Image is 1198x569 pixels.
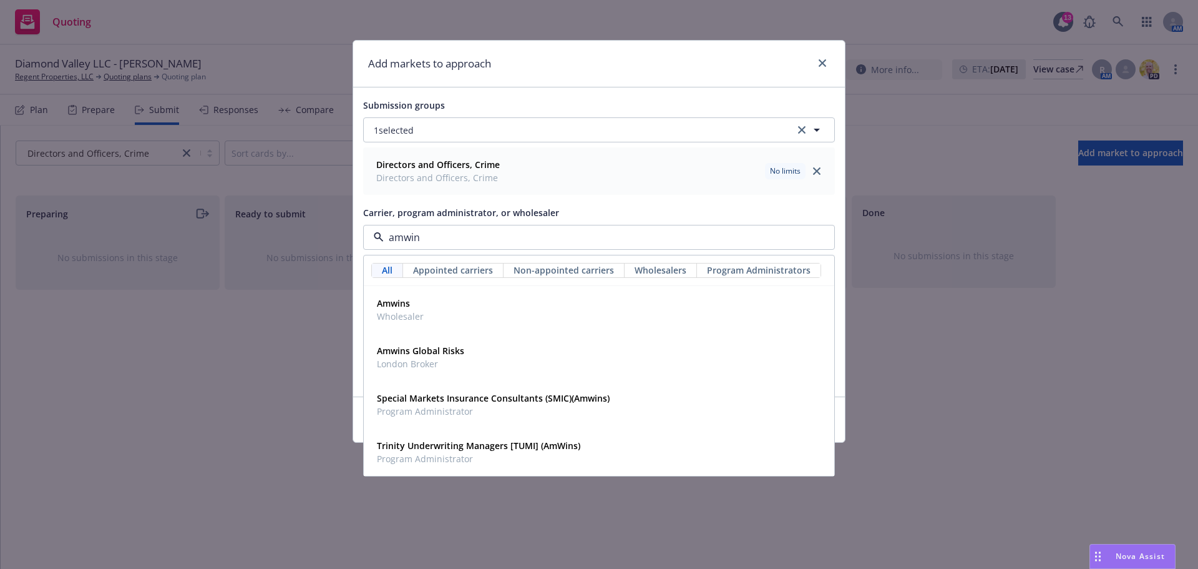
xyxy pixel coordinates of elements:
span: No limits [770,166,801,177]
a: View Top Trading Partners [714,252,835,265]
button: 1selectedclear selection [363,117,835,142]
input: Select a carrier, program administrator, or wholesaler [384,230,809,245]
strong: Amwins Global Risks [377,345,464,357]
a: clear selection [794,122,809,137]
span: Program Administrator [377,405,610,418]
span: Directors and Officers, Crime [376,171,500,184]
span: Non-appointed carriers [514,264,614,277]
button: Nova Assist [1089,544,1176,569]
span: 1 selected [374,124,414,137]
span: London Broker [377,357,464,370]
span: Program Administrator [377,452,580,465]
span: All [382,264,392,277]
span: Submission groups [363,99,445,111]
h1: Add markets to approach [368,56,491,72]
strong: Special Markets Insurance Consultants (SMIC)(Amwins) [377,392,610,404]
strong: Directors and Officers, Crime [376,159,500,171]
span: Wholesaler [377,310,424,323]
span: Wholesalers [635,264,686,277]
strong: Trinity Underwriting Managers [TUMI] (AmWins) [377,440,580,452]
strong: Amwins [377,297,410,309]
span: Carrier, program administrator, or wholesaler [363,207,559,219]
a: close [809,164,824,179]
span: Appointed carriers [413,264,493,277]
span: Nova Assist [1116,551,1165,562]
span: Program Administrators [707,264,811,277]
div: Drag to move [1090,545,1106,568]
a: close [815,56,830,71]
